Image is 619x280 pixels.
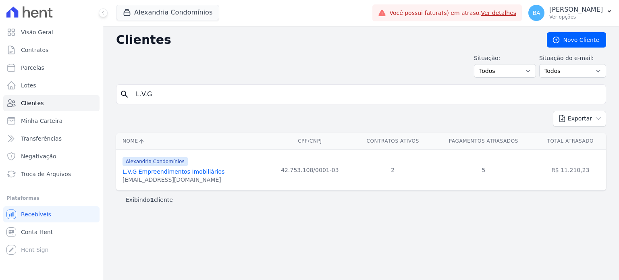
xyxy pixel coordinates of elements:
[3,95,100,111] a: Clientes
[116,5,219,20] button: Alexandria Condomínios
[432,149,534,190] td: 5
[549,6,603,14] p: [PERSON_NAME]
[3,77,100,93] a: Lotes
[123,176,224,184] div: [EMAIL_ADDRESS][DOMAIN_NAME]
[21,210,51,218] span: Recebíveis
[3,148,100,164] a: Negativação
[21,64,44,72] span: Parcelas
[3,166,100,182] a: Troca de Arquivos
[150,197,154,203] b: 1
[535,133,606,149] th: Total Atrasado
[3,24,100,40] a: Visão Geral
[120,89,129,99] i: search
[389,9,516,17] span: Você possui fatura(s) em atraso.
[539,54,606,62] label: Situação do e-mail:
[3,113,100,129] a: Minha Carteira
[549,14,603,20] p: Ver opções
[21,228,53,236] span: Conta Hent
[474,54,536,62] label: Situação:
[533,10,540,16] span: BA
[3,224,100,240] a: Conta Hent
[116,133,267,149] th: Nome
[535,149,606,190] td: R$ 11.210,23
[522,2,619,24] button: BA [PERSON_NAME] Ver opções
[6,193,96,203] div: Plataformas
[267,149,353,190] td: 42.753.108/0001-03
[3,60,100,76] a: Parcelas
[116,33,534,47] h2: Clientes
[547,32,606,48] a: Novo Cliente
[353,149,432,190] td: 2
[21,99,44,107] span: Clientes
[3,206,100,222] a: Recebíveis
[126,196,173,204] p: Exibindo cliente
[123,168,224,175] a: L.V.G Empreendimentos Imobiliários
[131,86,602,102] input: Buscar por nome, CPF ou e-mail
[3,42,100,58] a: Contratos
[553,111,606,127] button: Exportar
[123,157,188,166] span: Alexandria Condomínios
[21,117,62,125] span: Minha Carteira
[353,133,432,149] th: Contratos Ativos
[481,10,517,16] a: Ver detalhes
[267,133,353,149] th: CPF/CNPJ
[21,28,53,36] span: Visão Geral
[21,81,36,89] span: Lotes
[432,133,534,149] th: Pagamentos Atrasados
[21,135,62,143] span: Transferências
[3,131,100,147] a: Transferências
[21,46,48,54] span: Contratos
[21,152,56,160] span: Negativação
[21,170,71,178] span: Troca de Arquivos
